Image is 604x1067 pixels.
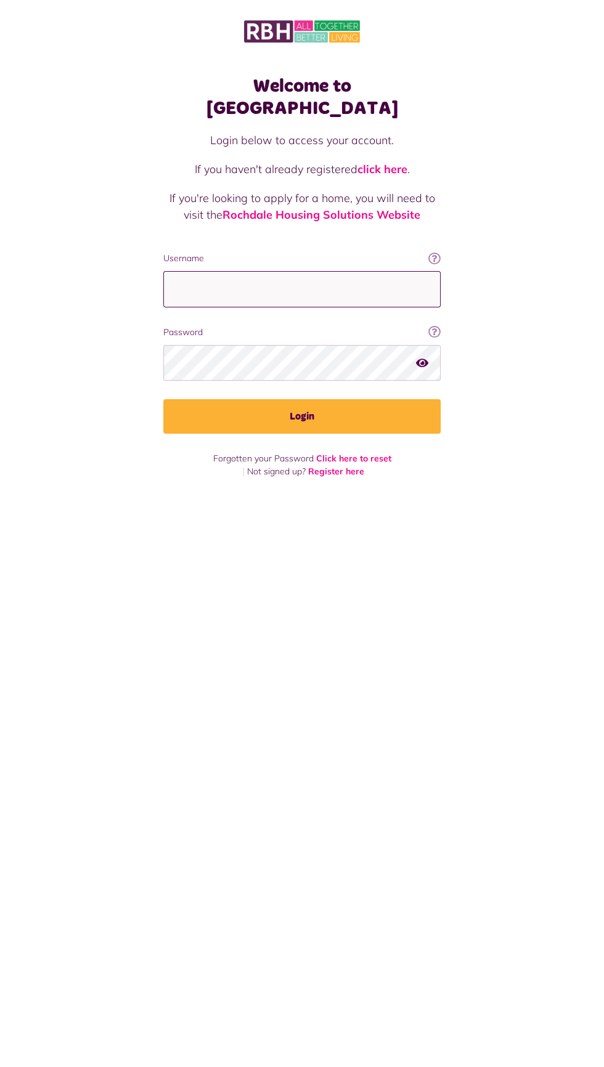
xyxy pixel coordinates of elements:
[244,18,360,44] img: MyRBH
[163,161,441,177] p: If you haven't already registered .
[163,190,441,223] p: If you're looking to apply for a home, you will need to visit the
[308,466,364,477] a: Register here
[163,399,441,434] button: Login
[163,132,441,148] p: Login below to access your account.
[163,75,441,120] h1: Welcome to [GEOGRAPHIC_DATA]
[316,453,391,464] a: Click here to reset
[213,453,314,464] span: Forgotten your Password
[247,466,306,477] span: Not signed up?
[163,252,441,265] label: Username
[222,208,420,222] a: Rochdale Housing Solutions Website
[357,162,407,176] a: click here
[163,326,441,339] label: Password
